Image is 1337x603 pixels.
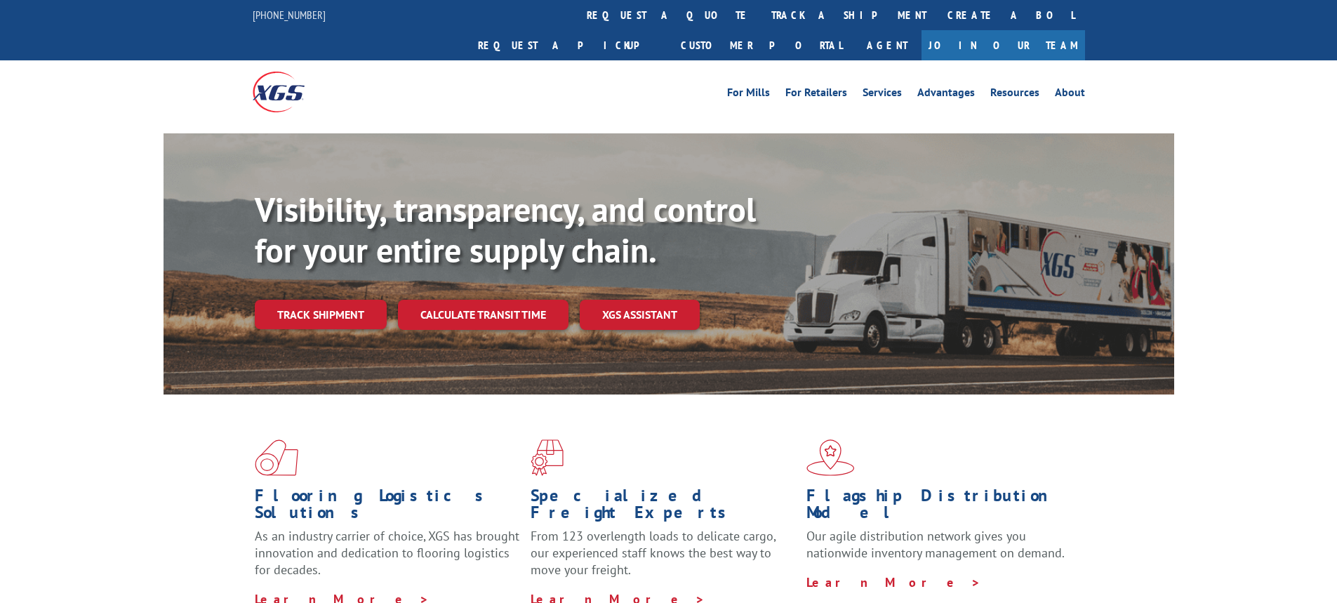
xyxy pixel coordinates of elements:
h1: Flooring Logistics Solutions [255,487,520,528]
a: Agent [853,30,922,60]
a: XGS ASSISTANT [580,300,700,330]
a: Advantages [917,87,975,102]
span: As an industry carrier of choice, XGS has brought innovation and dedication to flooring logistics... [255,528,519,578]
a: For Retailers [785,87,847,102]
img: xgs-icon-flagship-distribution-model-red [806,439,855,476]
a: [PHONE_NUMBER] [253,8,326,22]
a: About [1055,87,1085,102]
a: Learn More > [806,574,981,590]
a: Resources [990,87,1039,102]
a: Services [863,87,902,102]
a: Customer Portal [670,30,853,60]
a: For Mills [727,87,770,102]
h1: Flagship Distribution Model [806,487,1072,528]
b: Visibility, transparency, and control for your entire supply chain. [255,187,756,272]
img: xgs-icon-focused-on-flooring-red [531,439,564,476]
p: From 123 overlength loads to delicate cargo, our experienced staff knows the best way to move you... [531,528,796,590]
img: xgs-icon-total-supply-chain-intelligence-red [255,439,298,476]
h1: Specialized Freight Experts [531,487,796,528]
a: Request a pickup [467,30,670,60]
a: Calculate transit time [398,300,568,330]
a: Track shipment [255,300,387,329]
a: Join Our Team [922,30,1085,60]
span: Our agile distribution network gives you nationwide inventory management on demand. [806,528,1065,561]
